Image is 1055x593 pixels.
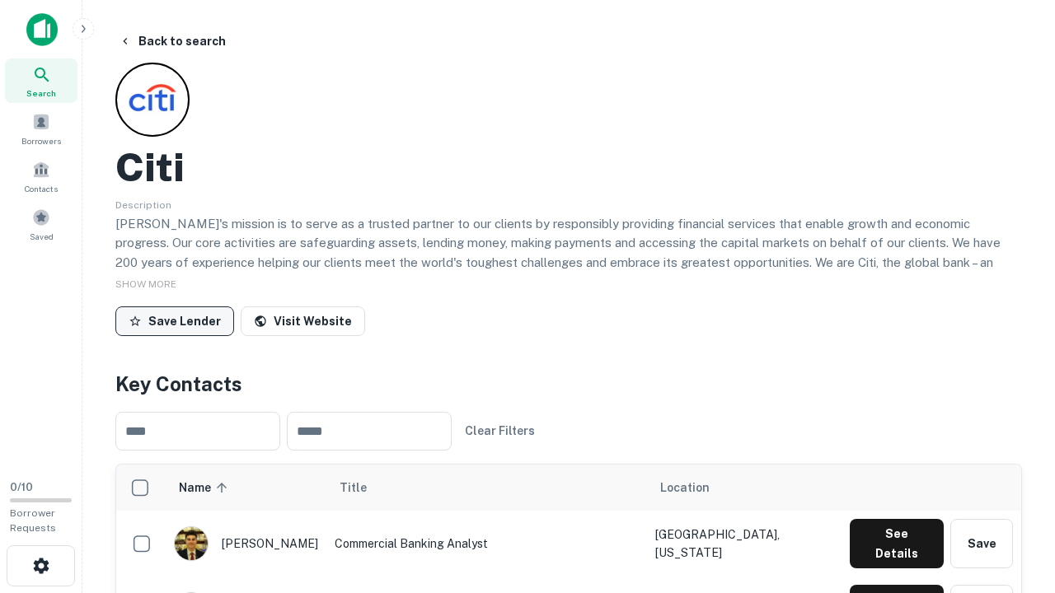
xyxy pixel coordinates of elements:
a: Borrowers [5,106,77,151]
iframe: Chat Widget [973,461,1055,540]
td: Commercial Banking Analyst [326,511,647,577]
button: Clear Filters [458,416,542,446]
div: [PERSON_NAME] [174,526,318,561]
button: Back to search [112,26,232,56]
img: 1753279374948 [175,527,208,560]
h2: Citi [115,143,185,191]
span: Name [179,478,232,497]
span: Description [115,199,171,211]
button: Save Lender [115,306,234,336]
th: Location [647,465,842,511]
img: capitalize-icon.png [26,13,58,46]
span: 0 / 10 [10,481,33,493]
span: Borrowers [21,134,61,147]
span: Search [26,86,56,100]
td: [GEOGRAPHIC_DATA], [US_STATE] [647,511,842,577]
a: Saved [5,202,77,246]
span: Saved [30,230,54,243]
span: Title [340,478,388,497]
span: Borrower Requests [10,507,56,534]
span: Contacts [25,182,58,195]
th: Title [326,465,647,511]
h4: Key Contacts [115,369,1022,399]
span: SHOW MORE [115,278,176,290]
th: Name [166,465,326,511]
a: Visit Website [241,306,365,336]
p: [PERSON_NAME]'s mission is to serve as a trusted partner to our clients by responsibly providing ... [115,214,1022,311]
a: Search [5,58,77,103]
a: Contacts [5,154,77,198]
span: Location [660,478,710,497]
button: See Details [850,519,944,568]
button: Save [950,519,1013,568]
